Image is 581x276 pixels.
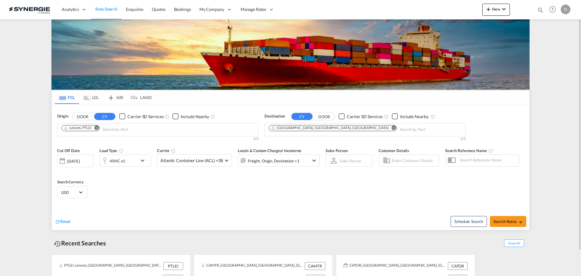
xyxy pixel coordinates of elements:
md-icon: icon-refresh [55,219,60,224]
span: Search Reference Name [445,148,493,153]
md-icon: Unchecked: Ignores neighbouring ports when fetching rates.Checked : Includes neighbouring ports w... [210,114,215,119]
div: Carrier SD Services [347,114,383,120]
span: My Company [199,6,224,12]
span: Atlantic Container Line (ACL) +38 [160,158,223,164]
button: CY [94,113,115,120]
span: Enquiries [126,7,143,12]
md-tab-item: FCL [55,91,79,104]
div: CATOR, Toronto, ON, Canada, North America, Americas [343,262,446,270]
span: Load Type [100,148,123,153]
div: D [561,5,570,14]
span: New [485,7,507,12]
md-tab-item: AIR [103,91,127,104]
input: Chips input. [399,125,457,135]
div: icon-magnify [537,7,544,16]
button: Note: By default Schedule search will only considerorigin ports, destination ports and cut off da... [451,216,487,227]
div: Freight Origin Destination Factory Stuffingicon-chevron-down [238,155,320,167]
div: Carrier SD Services [127,114,163,120]
div: Press delete to remove this chip. [64,125,93,131]
img: 1f56c880d42311ef80fc7dca854c8e59.png [9,3,50,16]
md-icon: icon-magnify [537,7,544,13]
span: Cut Off Date [57,148,80,153]
div: [DATE] [67,158,80,164]
div: CAMTR [305,262,325,270]
button: Search Ratesicon-arrow-right [490,216,526,227]
div: Halifax, NS, CAHAL [271,125,389,131]
md-tab-item: LCL [79,91,103,104]
div: PTLEI, Leixoes, Portugal, Southern Europe, Europe [59,262,162,270]
span: Analytics [62,6,79,12]
div: Press delete to remove this chip. [271,125,390,131]
span: Bookings [174,7,191,12]
div: 1/3 [264,136,466,141]
button: DOOR [313,113,335,120]
md-icon: icon-chevron-down [500,5,507,13]
md-icon: Unchecked: Search for CY (Container Yard) services for all selected carriers.Checked : Search for... [384,114,389,119]
md-select: Sales Person [339,156,362,165]
md-icon: The selected Trucker/Carrierwill be displayed in the rate results If the rates are from another f... [171,148,176,153]
div: CAMTR, Montreal, QC, Canada, North America, Americas [201,262,303,270]
input: Search Reference Name [457,155,519,165]
div: Freight Origin Destination Factory Stuffing [248,157,300,165]
md-tab-item: LAND [127,91,152,104]
span: Quotes [152,7,165,12]
md-icon: icon-arrow-right [518,220,523,224]
md-icon: icon-plus 400-fg [485,5,492,13]
div: [DATE] [57,155,94,167]
img: LCL+%26+FCL+BACKGROUND.png [51,19,530,90]
span: Rate Search [95,6,117,12]
button: icon-plus 400-fgNewicon-chevron-down [482,4,510,16]
md-chips-wrap: Chips container. Use arrow keys to select chips. [268,123,459,135]
div: PTLEI [163,262,183,270]
span: Reset [60,219,71,224]
md-icon: icon-chevron-down [310,157,318,164]
div: 40HC x1icon-chevron-down [100,155,151,167]
div: Recent Searches [51,236,108,250]
span: Search Rates [494,219,523,224]
span: Locals & Custom Charges [238,148,302,153]
input: Enter Customer Details [392,156,437,165]
md-icon: icon-backup-restore [54,240,61,248]
div: Leixoes, PTLEI [64,125,92,131]
input: Chips input. [102,125,160,135]
md-pagination-wrapper: Use the left and right arrow keys to navigate between tabs [55,91,152,104]
button: DOOR [72,113,93,120]
div: Include Nearby [400,114,428,120]
md-chips-wrap: Chips container. Use arrow keys to select chips. [61,123,162,135]
div: CATOR [448,262,468,270]
div: Include Nearby [181,114,209,120]
md-icon: icon-chevron-down [139,157,149,164]
md-datepicker: Select [57,167,62,175]
span: Show All [504,239,524,247]
md-checkbox: Checkbox No Ink [172,113,209,120]
div: 1/3 [57,136,258,141]
md-icon: icon-airplane [107,94,115,98]
button: Remove [388,125,397,131]
md-icon: icon-information-outline [119,148,123,153]
span: Manage Rates [241,6,266,12]
span: Customer Details [379,148,409,153]
md-checkbox: Checkbox No Ink [119,113,163,120]
span: Search Currency [57,180,84,184]
span: Carrier [157,148,176,153]
md-select: Select Currency: $ USDUnited States Dollar [61,188,84,197]
div: 40HC x1 [110,157,125,165]
div: OriginDOOR CY Checkbox No InkUnchecked: Search for CY (Container Yard) services for all selected ... [52,104,529,230]
button: Remove [90,125,100,131]
button: CY [291,113,313,120]
md-icon: Your search will be saved by the below given name [488,148,493,153]
span: / Incoterms [282,148,301,153]
span: USD [61,190,78,195]
md-icon: Unchecked: Search for CY (Container Yard) services for all selected carriers.Checked : Search for... [165,114,169,119]
span: Sales Person [326,148,348,153]
md-icon: Unchecked: Ignores neighbouring ports when fetching rates.Checked : Includes neighbouring ports w... [430,114,435,119]
span: Origin [57,113,68,119]
span: Help [547,4,558,15]
span: Destination [264,113,285,119]
md-checkbox: Checkbox No Ink [392,113,428,120]
div: Help [547,4,561,15]
md-checkbox: Checkbox No Ink [339,113,383,120]
div: icon-refreshReset [55,218,71,225]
